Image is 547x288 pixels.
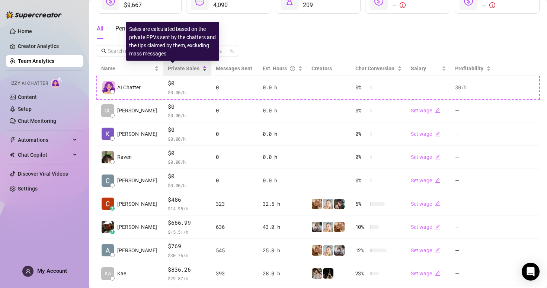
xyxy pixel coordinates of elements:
[18,40,77,52] a: Creator Analytics
[102,244,114,256] img: Alyssa Reuse
[334,222,345,232] img: Roux️‍
[124,1,158,10] span: $9,667
[355,83,367,92] span: 0 %
[435,131,440,137] span: edit
[101,48,106,54] span: search
[168,275,207,282] span: $ 29.87 /h
[216,83,254,92] div: 0
[102,128,114,140] img: Kara Krueger
[102,198,114,210] img: Ciara Birley
[355,106,367,115] span: 0 %
[312,268,322,279] img: Raven
[435,154,440,160] span: edit
[168,125,207,134] span: $0
[411,154,440,160] a: Set wageedit
[355,200,367,208] span: 6 %
[230,49,234,53] span: team
[355,269,367,278] span: 23 %
[126,22,219,61] div: Sales are calculated based on the private PPVs sent by the chatters and the tips claimed by them,...
[263,200,303,208] div: 32.5 h
[117,176,157,185] span: [PERSON_NAME]
[451,262,495,286] td: —
[105,106,111,115] span: CL
[334,199,345,209] img: Riley
[168,205,207,212] span: $ 14.95 /h
[455,65,483,71] span: Profitability
[451,99,495,123] td: —
[263,246,303,255] div: 25.0 h
[435,247,440,253] span: edit
[435,201,440,206] span: edit
[18,28,32,34] a: Home
[392,1,422,10] div: —
[216,200,254,208] div: 323
[411,201,440,207] a: Set wageedit
[18,106,32,112] a: Setup
[435,108,440,113] span: edit
[263,130,303,138] div: 0.0 h
[216,106,254,115] div: 0
[455,83,491,92] div: $0 /h
[411,65,426,71] span: Salary
[18,171,68,177] a: Discover Viral Videos
[168,158,207,166] span: $ 0.00 /h
[168,218,207,227] span: $666.99
[522,263,540,281] div: Open Intercom Messenger
[216,223,254,231] div: 636
[451,146,495,169] td: —
[10,137,16,143] span: thunderbolt
[168,112,207,119] span: $ 0.00 /h
[117,246,157,255] span: [PERSON_NAME]
[168,65,199,71] span: Private Sales
[323,245,333,256] img: Megan
[102,151,114,163] img: Raven
[482,1,501,10] div: —
[334,245,345,256] img: ANDREA
[117,106,157,115] span: [PERSON_NAME]
[108,47,169,55] input: Search members
[168,149,207,158] span: $0
[168,242,207,251] span: $769
[216,176,254,185] div: 0
[101,64,153,73] span: Name
[216,269,254,278] div: 393
[18,134,71,146] span: Automations
[216,65,252,71] span: Messages Sent
[216,246,254,255] div: 545
[411,224,440,230] a: Set wageedit
[168,265,207,274] span: $836.26
[117,83,141,92] span: AI Chatter
[10,80,48,87] span: Izzy AI Chatter
[323,222,333,232] img: Megan
[263,106,303,115] div: 0.0 h
[411,247,440,253] a: Set wageedit
[435,224,440,230] span: edit
[263,64,297,73] div: Est. Hours
[355,176,367,185] span: 0 %
[37,268,67,274] span: My Account
[102,81,115,94] img: izzy-ai-chatter-avatar-DDCN_rTZ.svg
[307,61,351,76] th: Creators
[263,269,303,278] div: 28.0 h
[355,65,394,71] span: Chat Conversion
[451,169,495,192] td: —
[6,11,62,19] img: logo-BBDzfeDw.svg
[400,2,406,8] span: exclamation-circle
[25,269,31,274] span: user
[10,152,15,157] img: Chat Copilot
[18,149,71,161] span: Chat Copilot
[411,108,440,113] a: Set wageedit
[105,269,111,278] span: KA
[168,172,207,181] span: $0
[97,24,103,33] div: All
[18,186,38,192] a: Settings
[411,177,440,183] a: Set wageedit
[355,130,367,138] span: 0 %
[435,178,440,183] span: edit
[18,58,54,64] a: Team Analytics
[263,223,303,231] div: 43.0 h
[117,223,157,231] span: [PERSON_NAME]
[168,102,207,111] span: $0
[216,153,254,161] div: 0
[117,153,132,161] span: Raven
